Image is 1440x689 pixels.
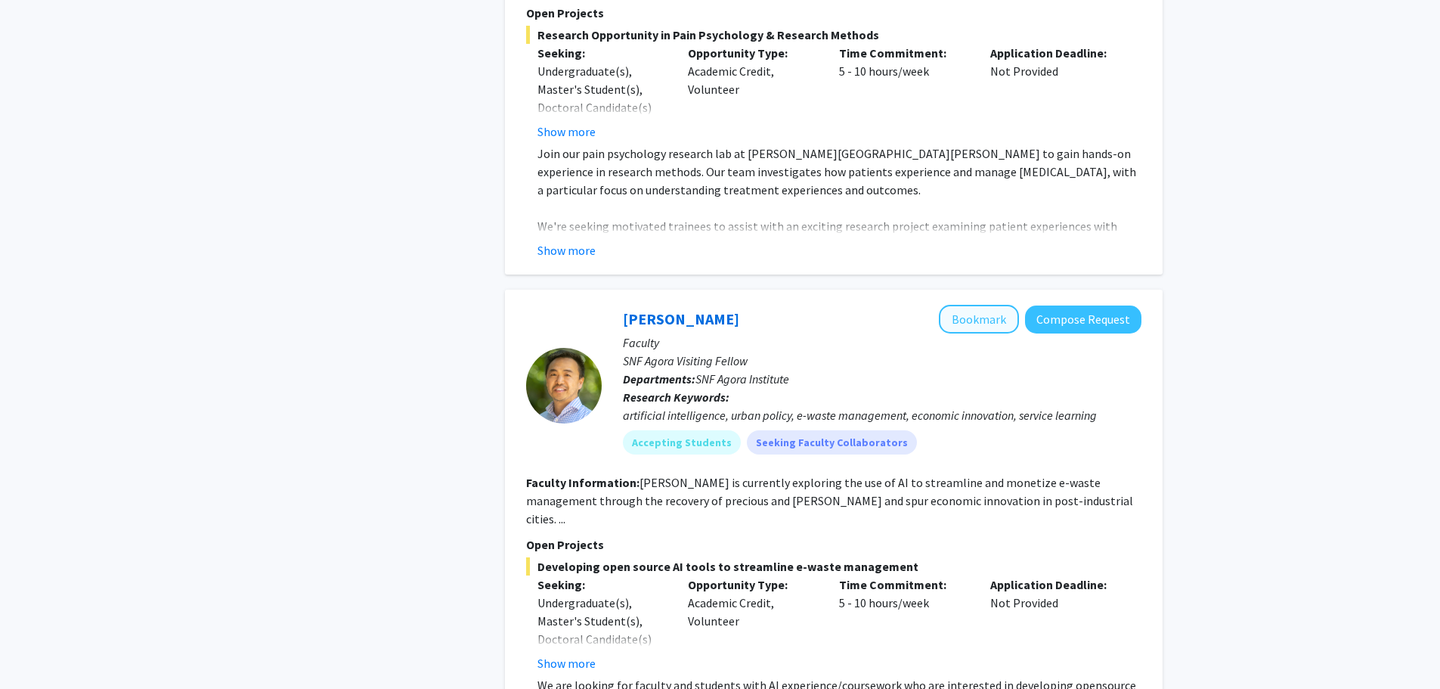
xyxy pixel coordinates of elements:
[537,654,596,672] button: Show more
[526,535,1141,554] p: Open Projects
[526,4,1141,22] p: Open Projects
[677,44,828,141] div: Academic Credit, Volunteer
[623,406,1141,424] div: artificial intelligence, urban policy, e-waste management, economic innovation, service learning
[526,557,1141,576] span: Developing open source AI tools to streamline e-waste management
[1025,306,1141,334] button: Compose Request to David Park
[537,44,666,62] p: Seeking:
[537,123,596,141] button: Show more
[747,430,917,455] mat-chip: Seeking Faculty Collaborators
[526,475,1133,526] fg-read-more: [PERSON_NAME] is currently exploring the use of AI to streamline and monetize e-waste management ...
[537,241,596,259] button: Show more
[828,576,979,672] div: 5 - 10 hours/week
[623,430,741,455] mat-chip: Accepting Students
[990,576,1119,594] p: Application Deadline:
[537,576,666,594] p: Seeking:
[939,305,1019,334] button: Add David Park to Bookmarks
[537,62,666,244] div: Undergraduate(s), Master's Student(s), Doctoral Candidate(s) (PhD, MD, DMD, PharmD, etc.), Postdo...
[623,390,729,405] b: Research Keywords:
[839,576,968,594] p: Time Commitment:
[839,44,968,62] p: Time Commitment:
[990,44,1119,62] p: Application Deadline:
[526,26,1141,44] span: Research Opportunity in Pain Psychology & Research Methods
[677,576,828,672] div: Academic Credit, Volunteer
[537,217,1141,253] p: We're seeking motivated trainees to assist with an exciting research project examining patient ex...
[828,44,979,141] div: 5 - 10 hours/week
[623,371,695,386] b: Departments:
[11,621,64,678] iframe: Chat
[526,475,639,490] b: Faculty Information:
[979,576,1130,672] div: Not Provided
[623,334,1141,352] p: Faculty
[688,44,816,62] p: Opportunity Type:
[695,371,789,386] span: SNF Agora Institute
[623,309,739,328] a: [PERSON_NAME]
[537,144,1141,199] p: Join our pain psychology research lab at [PERSON_NAME][GEOGRAPHIC_DATA][PERSON_NAME] to gain hand...
[979,44,1130,141] div: Not Provided
[688,576,816,594] p: Opportunity Type:
[623,352,1141,370] p: SNF Agora Visiting Fellow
